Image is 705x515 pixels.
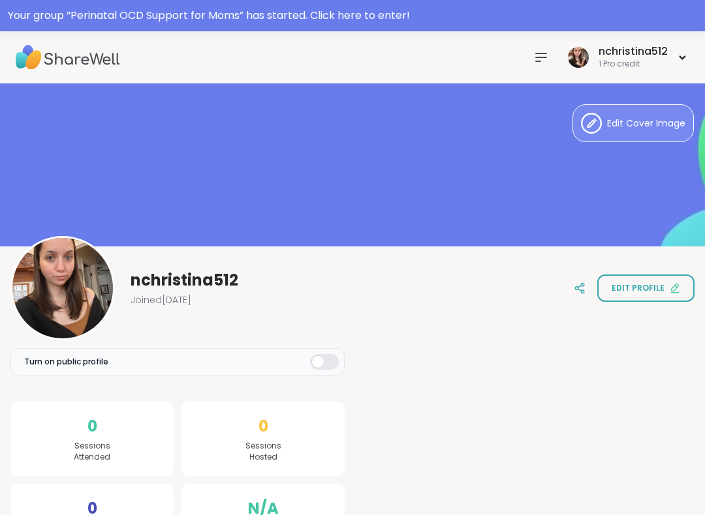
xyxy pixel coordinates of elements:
[258,415,268,438] span: 0
[599,59,668,70] div: 1 Pro credit
[87,415,97,438] span: 0
[607,117,685,130] span: Edit Cover Image
[16,35,120,80] img: ShareWell Nav Logo
[599,44,668,59] div: nchristina512
[612,282,665,294] span: Edit profile
[597,274,695,302] button: Edit profile
[245,441,281,463] span: Sessions Hosted
[568,47,589,68] img: nchristina512
[24,356,108,368] span: Turn on public profile
[74,441,110,463] span: Sessions Attended
[131,270,238,291] span: nchristina512
[572,104,694,142] button: Edit Cover Image
[12,238,113,338] img: nchristina512
[131,293,191,306] span: Joined [DATE]
[8,8,697,23] div: Your group “ Perinatal OCD Support for Moms ” has started. Click here to enter!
